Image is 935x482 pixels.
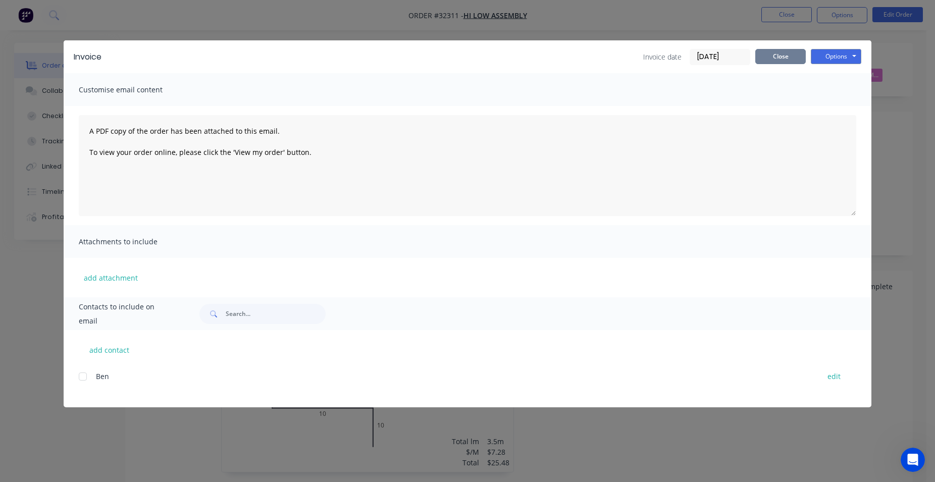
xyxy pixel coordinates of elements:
[79,235,190,249] span: Attachments to include
[79,83,190,97] span: Customise email content
[79,300,174,328] span: Contacts to include on email
[96,371,109,381] span: Ben
[79,270,143,285] button: add attachment
[74,51,101,63] div: Invoice
[79,115,856,216] textarea: A PDF copy of the order has been attached to this email. To view your order online, please click ...
[226,304,326,324] input: Search...
[901,448,925,472] iframe: Intercom live chat
[811,49,861,64] button: Options
[821,369,847,383] button: edit
[643,51,682,62] span: Invoice date
[79,342,139,357] button: add contact
[755,49,806,64] button: Close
